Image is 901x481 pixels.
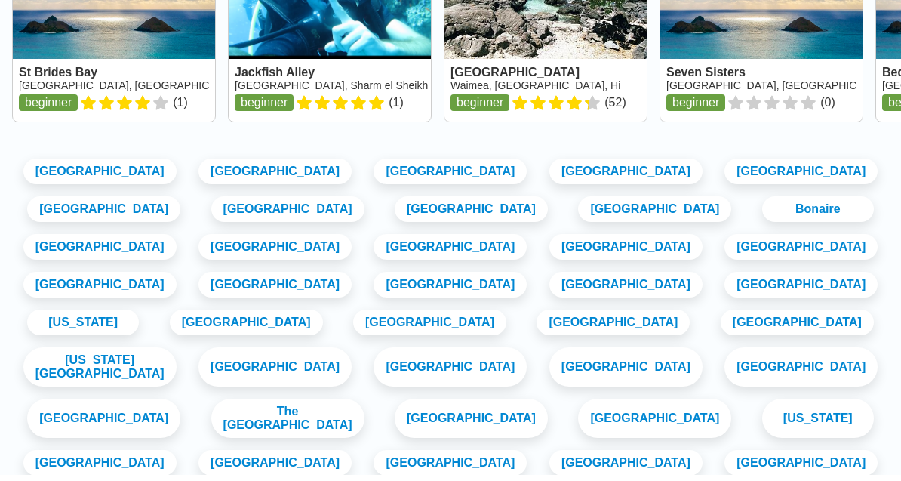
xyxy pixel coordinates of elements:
a: [GEOGRAPHIC_DATA] [23,241,177,267]
a: [GEOGRAPHIC_DATA] [537,316,690,342]
a: [GEOGRAPHIC_DATA] [549,165,703,191]
a: [GEOGRAPHIC_DATA] [395,203,548,229]
a: [GEOGRAPHIC_DATA] [198,241,352,267]
a: [GEOGRAPHIC_DATA] [198,165,352,191]
a: [US_STATE][GEOGRAPHIC_DATA] [23,354,177,393]
a: [GEOGRAPHIC_DATA] [549,354,703,393]
a: [GEOGRAPHIC_DATA] [353,316,506,342]
a: [GEOGRAPHIC_DATA] [374,165,527,191]
a: [GEOGRAPHIC_DATA] [395,405,548,445]
a: [GEOGRAPHIC_DATA] [374,279,527,304]
a: [GEOGRAPHIC_DATA] [198,279,352,304]
a: [GEOGRAPHIC_DATA] [374,241,527,267]
a: [GEOGRAPHIC_DATA] [724,279,878,304]
a: [GEOGRAPHIC_DATA] [549,279,703,304]
a: [GEOGRAPHIC_DATA] [374,354,527,393]
a: [GEOGRAPHIC_DATA] [27,405,180,445]
a: [GEOGRAPHIC_DATA] [724,165,878,191]
a: [GEOGRAPHIC_DATA] [578,203,731,229]
a: [GEOGRAPHIC_DATA] [170,316,323,342]
a: [GEOGRAPHIC_DATA] [198,354,352,393]
a: [GEOGRAPHIC_DATA] [724,354,878,393]
a: The [GEOGRAPHIC_DATA] [211,405,364,445]
a: [GEOGRAPHIC_DATA] [211,203,364,229]
a: [GEOGRAPHIC_DATA] [23,165,177,191]
a: Bonaire [762,203,874,229]
a: [GEOGRAPHIC_DATA] [23,279,177,304]
a: [GEOGRAPHIC_DATA] [578,405,731,445]
a: [GEOGRAPHIC_DATA] [27,203,180,229]
a: [US_STATE] [762,405,874,445]
a: [GEOGRAPHIC_DATA] [549,241,703,267]
a: [GEOGRAPHIC_DATA] [721,316,874,342]
a: [GEOGRAPHIC_DATA] [724,241,878,267]
a: [US_STATE] [27,316,139,342]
